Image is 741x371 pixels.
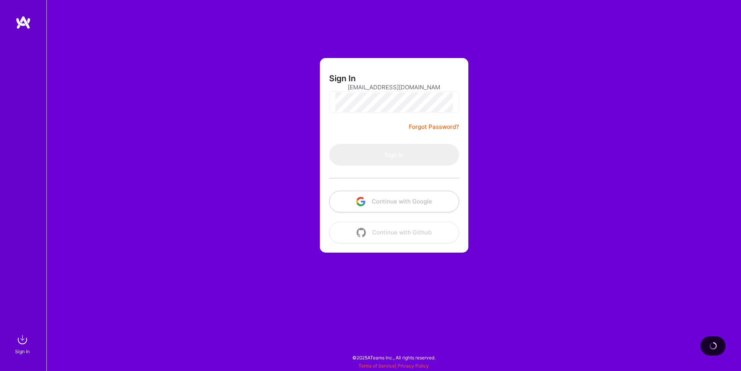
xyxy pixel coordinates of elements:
[15,347,30,356] div: Sign In
[15,15,31,29] img: logo
[329,191,459,212] button: Continue with Google
[398,363,429,369] a: Privacy Policy
[357,228,366,237] img: icon
[329,74,356,83] h3: Sign In
[16,332,30,356] a: sign inSign In
[359,363,395,369] a: Terms of Service
[329,144,459,166] button: Sign In
[348,77,441,97] input: Email...
[46,348,741,367] div: © 2025 ATeams Inc., All rights reserved.
[329,222,459,243] button: Continue with Github
[409,122,459,132] a: Forgot Password?
[708,341,718,350] img: loading
[15,332,30,347] img: sign in
[356,197,365,206] img: icon
[359,363,429,369] span: |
